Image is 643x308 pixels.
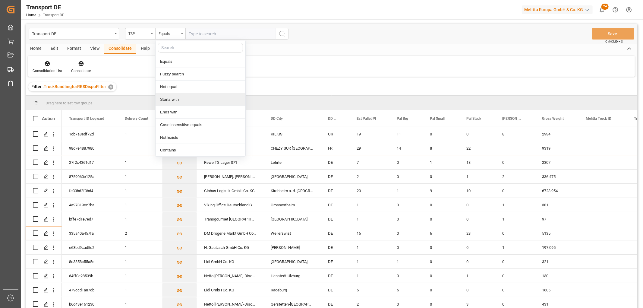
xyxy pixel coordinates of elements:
[430,116,445,121] span: Pal Small
[62,141,118,155] div: 98d7e4887980
[263,283,321,297] div: Radeburg
[156,144,245,157] div: Contains
[26,226,62,240] div: Press SPACE to select this row.
[321,212,349,226] div: DE
[535,127,578,141] div: 2934
[459,141,495,155] div: 22
[118,269,162,283] div: 1
[328,116,337,121] span: DD Country
[522,4,595,15] button: Melitta Europa GmbH & Co. KG
[586,116,611,121] span: Melitta Truck ID
[389,155,423,169] div: 0
[118,240,162,254] div: 1
[26,13,36,17] a: Home
[349,226,389,240] div: 15
[592,28,634,40] button: Save
[349,127,389,141] div: 19
[321,240,349,254] div: DE
[389,212,423,226] div: 0
[136,44,154,54] div: Help
[62,198,118,212] div: 4a97319ec7ba
[389,255,423,268] div: 1
[535,141,578,155] div: 9319
[263,212,321,226] div: [GEOGRAPHIC_DATA]
[156,81,245,93] div: Not equal
[495,127,535,141] div: 8
[197,269,263,283] div: Netto [PERSON_NAME]-Discount
[118,155,162,169] div: 1
[32,30,112,37] div: Transport DE
[197,212,263,226] div: Transgourmet [GEOGRAPHIC_DATA]
[321,255,349,268] div: DE
[535,184,578,198] div: 6723.954
[535,226,578,240] div: 5135
[26,155,62,170] div: Press SPACE to select this row.
[118,198,162,212] div: 1
[522,5,593,14] div: Melitta Europa GmbH & Co. KG
[459,226,495,240] div: 23
[46,101,93,105] span: Drag here to set row groups
[197,184,263,198] div: Globus Logistik GmbH Co. KG
[128,30,149,37] div: TSP
[459,198,495,212] div: 0
[263,170,321,183] div: [GEOGRAPHIC_DATA]
[423,240,459,254] div: 0
[495,212,535,226] div: 1
[321,269,349,283] div: DE
[495,255,535,268] div: 0
[118,184,162,198] div: 1
[263,141,321,155] div: CHEZY SUR [GEOGRAPHIC_DATA]
[29,28,119,40] button: open menu
[263,269,321,283] div: Henstedt-Ulzburg
[271,116,283,121] span: DD City
[601,4,609,10] span: 24
[118,283,162,297] div: 1
[156,68,245,81] div: Fuzzy search
[62,283,118,297] div: 479ccd1a87db
[389,141,423,155] div: 14
[118,127,162,141] div: 1
[349,198,389,212] div: 1
[535,212,578,226] div: 97
[595,3,609,17] button: show 24 new notifications
[397,116,408,121] span: Pal Big
[389,240,423,254] div: 0
[197,198,263,212] div: Viking Office Deutschland GmbH
[26,255,62,269] div: Press SPACE to select this row.
[42,116,55,121] div: Action
[459,155,495,169] div: 13
[197,240,263,254] div: H. Gautzsch GmbH Co. KG
[118,212,162,226] div: 1
[535,170,578,183] div: 336.475
[118,170,162,183] div: 1
[423,226,459,240] div: 6
[495,170,535,183] div: 2
[33,68,62,74] div: Consolidation List
[104,44,136,54] div: Consolidate
[357,116,376,121] span: Est Pallet Pl
[125,28,155,40] button: open menu
[86,44,104,54] div: View
[26,269,62,283] div: Press SPACE to select this row.
[156,106,245,119] div: Ends with
[263,184,321,198] div: Kirchheim a. d. [GEOGRAPHIC_DATA]
[502,116,522,121] span: [PERSON_NAME]
[263,240,321,254] div: [PERSON_NAME]
[423,155,459,169] div: 1
[459,127,495,141] div: 0
[389,184,423,198] div: 1
[542,116,564,121] span: Gross Weight
[349,184,389,198] div: 20
[263,155,321,169] div: Lehrte
[46,44,63,54] div: Edit
[276,28,288,40] button: search button
[62,184,118,198] div: fc33bd2f3bd4
[26,240,62,255] div: Press SPACE to select this row.
[197,255,263,268] div: Lidl GmbH Co. KG
[62,155,118,169] div: 27f2c4361d17
[197,170,263,183] div: [PERSON_NAME]. [PERSON_NAME] GmbH
[349,255,389,268] div: 1
[263,255,321,268] div: [GEOGRAPHIC_DATA]
[321,141,349,155] div: FR
[69,116,104,121] span: Transport ID Logward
